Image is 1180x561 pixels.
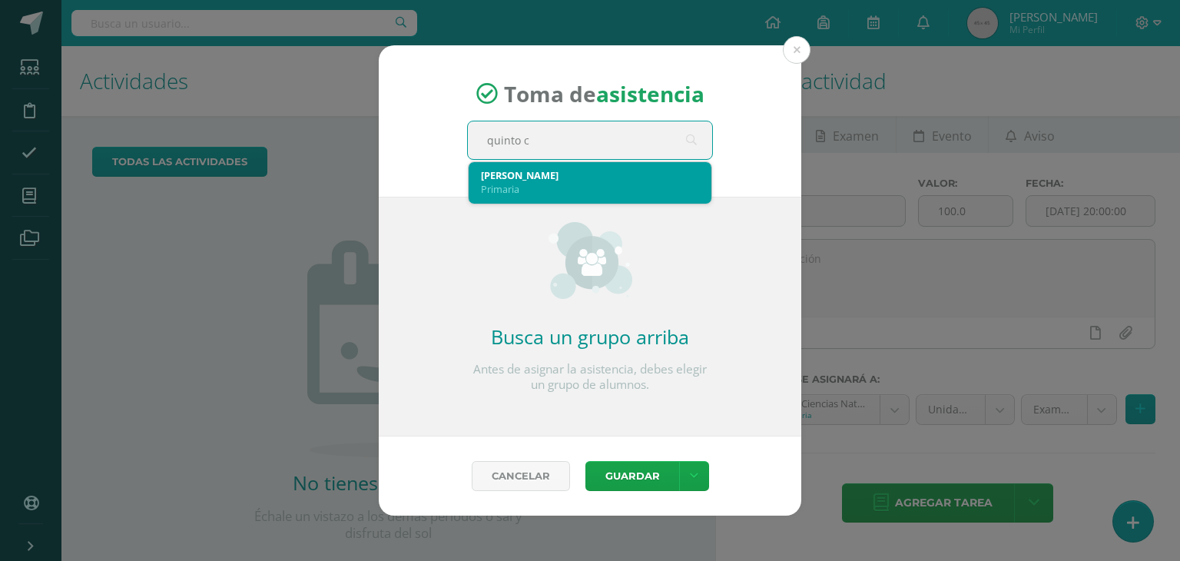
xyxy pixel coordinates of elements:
[596,79,704,108] strong: asistencia
[585,461,679,491] button: Guardar
[467,324,713,350] h2: Busca un grupo arriba
[783,36,810,64] button: Close (Esc)
[504,79,704,108] span: Toma de
[481,168,699,182] div: [PERSON_NAME]
[472,461,570,491] a: Cancelar
[549,222,632,299] img: groups_small.png
[468,121,712,159] input: Busca un grado o sección aquí...
[481,182,699,196] div: Primaria
[467,362,713,393] p: Antes de asignar la asistencia, debes elegir un grupo de alumnos.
